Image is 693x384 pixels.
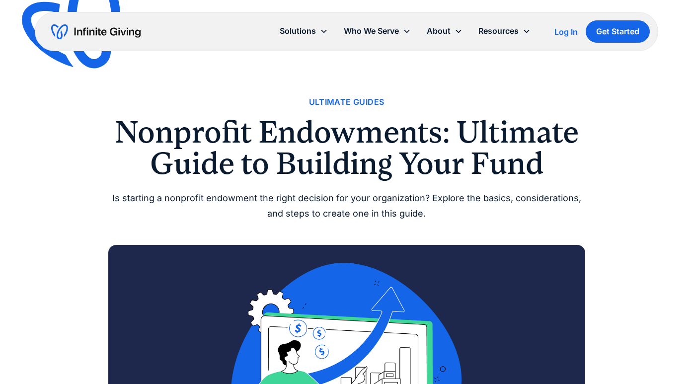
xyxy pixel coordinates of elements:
[272,20,336,42] div: Solutions
[344,24,399,38] div: Who We Serve
[419,20,470,42] div: About
[554,26,578,38] a: Log In
[427,24,451,38] div: About
[478,24,519,38] div: Resources
[470,20,539,42] div: Resources
[108,191,585,221] div: Is starting a nonprofit endowment the right decision for your organization? Explore the basics, c...
[586,20,650,43] a: Get Started
[554,28,578,36] div: Log In
[336,20,419,42] div: Who We Serve
[108,117,585,179] h1: Nonprofit Endowments: Ultimate Guide to Building Your Fund
[309,95,385,109] a: Ultimate Guides
[280,24,316,38] div: Solutions
[51,24,141,40] a: home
